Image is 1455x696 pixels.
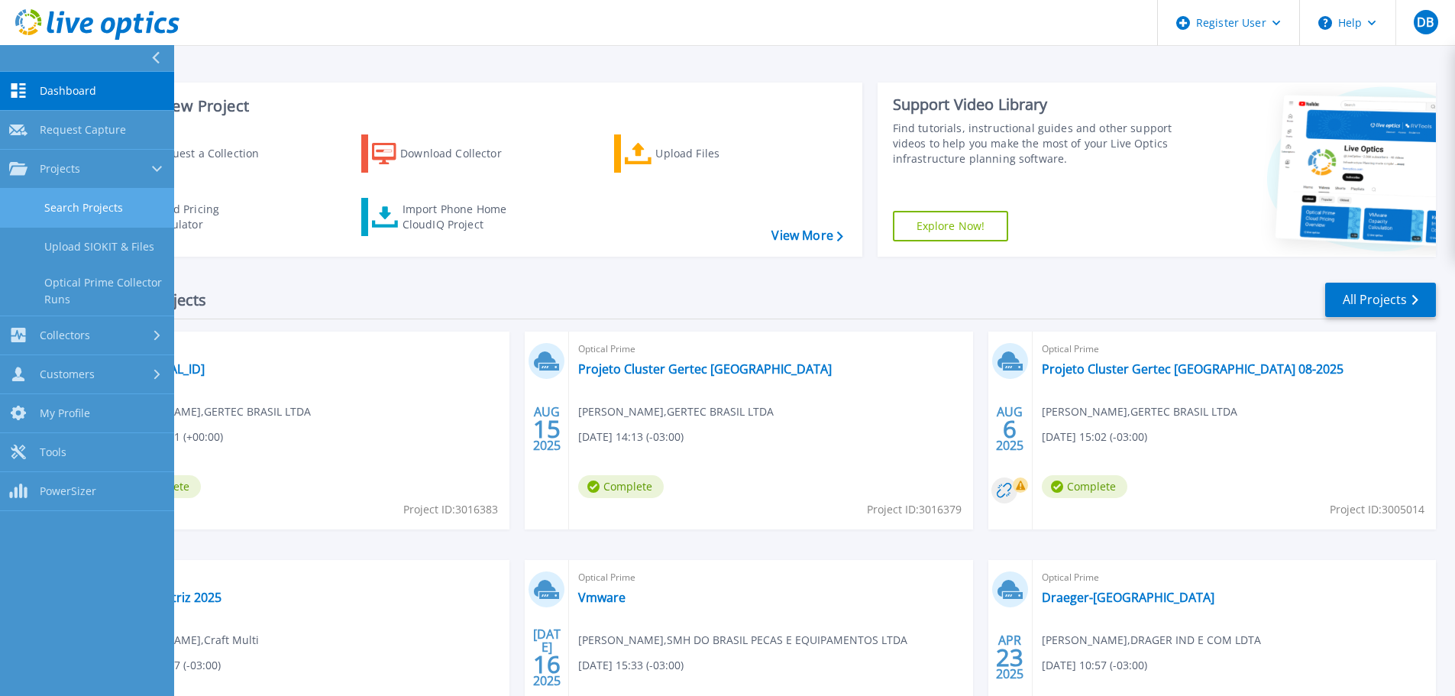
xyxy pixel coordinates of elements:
span: Optical Prime [115,569,500,586]
span: [PERSON_NAME] , Craft Multi [115,632,259,649]
a: Download Collector [361,134,532,173]
div: AUG 2025 [995,401,1024,457]
span: [PERSON_NAME] , GERTEC BRASIL LTDA [115,403,311,420]
span: [PERSON_NAME] , SMH DO BRASIL PECAS E EQUIPAMENTOS LTDA [578,632,907,649]
a: Projeto Cluster Gertec [GEOGRAPHIC_DATA] 08-2025 [1042,361,1343,377]
span: SQL Server [115,341,500,358]
span: [DATE] 10:57 (-03:00) [1042,657,1147,674]
div: Download Collector [400,138,522,169]
a: Explore Now! [893,211,1009,241]
span: Collectors [40,329,90,342]
span: Optical Prime [578,569,963,586]
div: [DATE] 2025 [532,630,561,685]
a: Projeto Cluster Gertec [GEOGRAPHIC_DATA] [578,361,832,377]
div: AUG 2025 [532,401,561,457]
span: 23 [996,651,1023,664]
span: Project ID: 3005014 [1330,501,1424,518]
a: Request a Collection [108,134,279,173]
span: Project ID: 3016379 [867,501,962,518]
span: [DATE] 14:13 (-03:00) [578,429,684,445]
span: [PERSON_NAME] , GERTEC BRASIL LTDA [578,403,774,420]
span: Complete [1042,475,1127,498]
span: My Profile [40,406,90,420]
span: 16 [533,658,561,671]
div: Request a Collection [152,138,274,169]
span: Request Capture [40,123,126,137]
span: Projects [40,162,80,176]
span: DB [1417,16,1434,28]
span: [PERSON_NAME] , DRAGER IND E COM LDTA [1042,632,1261,649]
a: All Projects [1325,283,1436,317]
span: Complete [578,475,664,498]
div: APR 2025 [995,630,1024,685]
span: PowerSizer [40,484,96,498]
div: Find tutorials, instructional guides and other support videos to help you make the most of your L... [893,121,1178,167]
span: Optical Prime [578,341,963,358]
div: Support Video Library [893,95,1178,115]
a: Upload Files [614,134,784,173]
a: View More [771,228,842,243]
span: Tools [40,445,66,459]
a: Cloud Pricing Calculator [108,198,279,236]
div: Cloud Pricing Calculator [150,202,272,232]
div: Upload Files [655,138,778,169]
span: 6 [1003,422,1017,435]
span: Optical Prime [1042,569,1427,586]
h3: Start a New Project [108,98,842,115]
span: [DATE] 15:02 (-03:00) [1042,429,1147,445]
span: Customers [40,367,95,381]
a: Draeger-[GEOGRAPHIC_DATA] [1042,590,1214,605]
div: Import Phone Home CloudIQ Project [403,202,522,232]
a: Vmware [578,590,626,605]
span: 15 [533,422,561,435]
span: [DATE] 15:33 (-03:00) [578,657,684,674]
span: Dashboard [40,84,96,98]
span: Project ID: 3016383 [403,501,498,518]
span: Optical Prime [1042,341,1427,358]
span: [PERSON_NAME] , GERTEC BRASIL LTDA [1042,403,1237,420]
